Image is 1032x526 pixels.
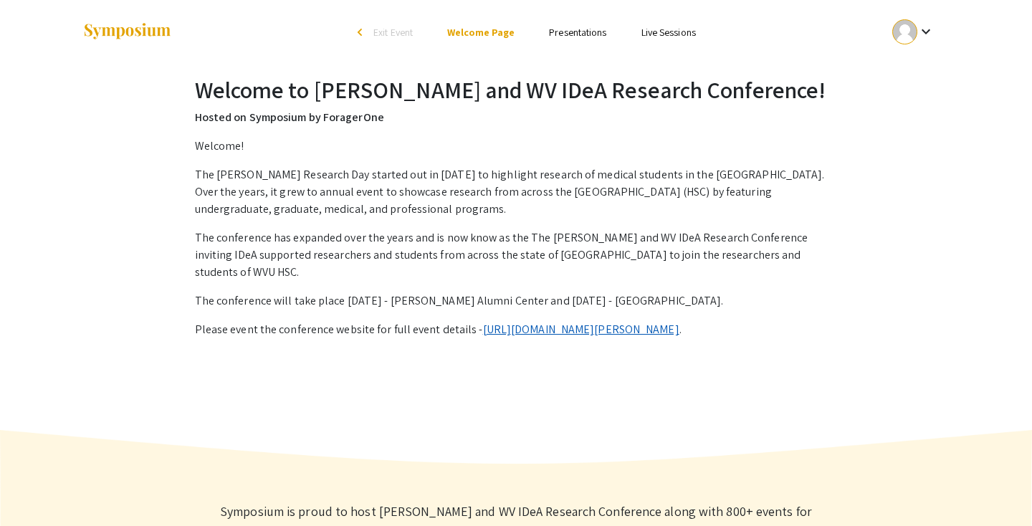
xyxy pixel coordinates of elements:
[877,16,950,48] button: Expand account dropdown
[195,138,838,155] p: Welcome!
[195,229,838,281] p: The conference has expanded over the years and is now know as the The [PERSON_NAME] and WV IDeA R...
[373,26,413,39] span: Exit Event
[82,22,172,42] img: Symposium by ForagerOne
[358,28,366,37] div: arrow_back_ios
[195,321,838,338] p: Please event the conference website for full event details - .
[447,26,515,39] a: Welcome Page
[641,26,696,39] a: Live Sessions
[195,166,838,218] p: The [PERSON_NAME] Research Day started out in [DATE] to highlight research of medical students in...
[483,322,679,337] a: [URL][DOMAIN_NAME][PERSON_NAME]
[195,292,838,310] p: The conference will take place [DATE] - [PERSON_NAME] Alumni Center and [DATE] - [GEOGRAPHIC_DATA].
[195,76,838,103] h2: Welcome to [PERSON_NAME] and WV IDeA Research Conference!
[917,23,935,40] mat-icon: Expand account dropdown
[11,462,61,515] iframe: Chat
[195,109,838,126] p: Hosted on Symposium by ForagerOne
[549,26,606,39] a: Presentations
